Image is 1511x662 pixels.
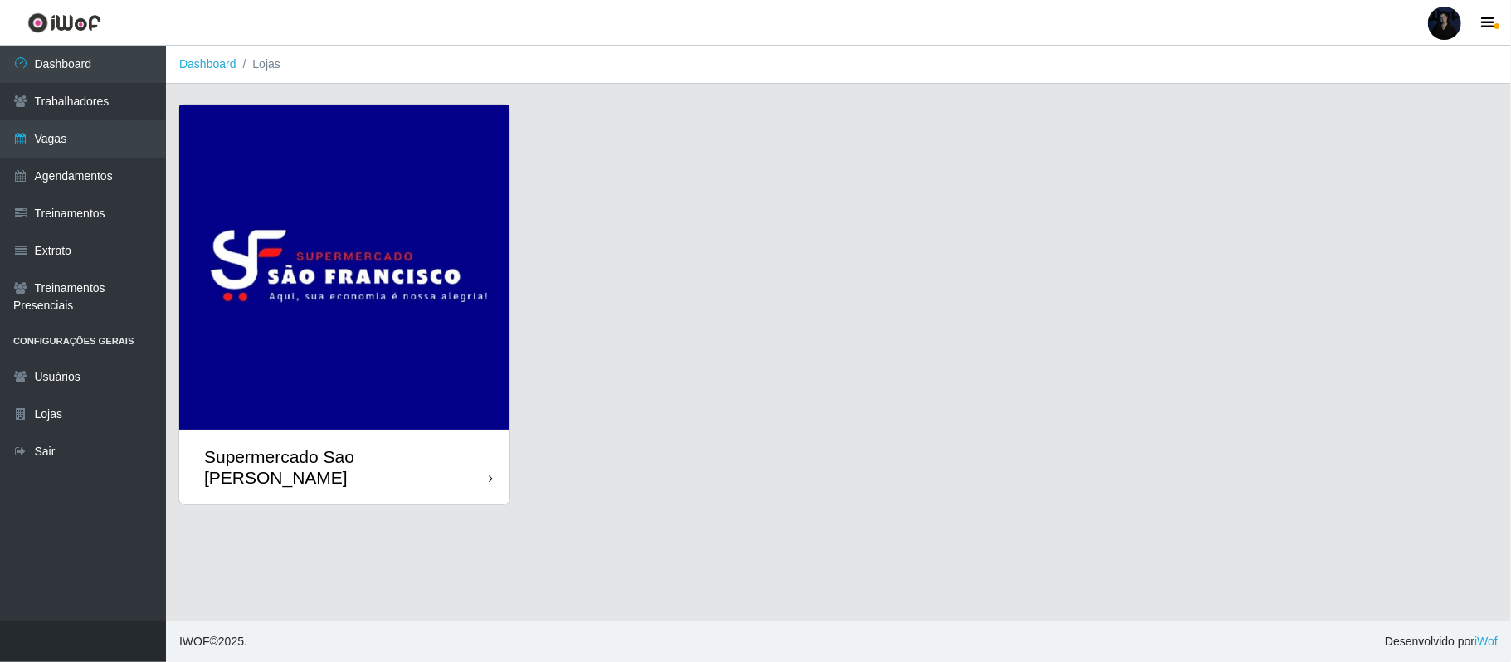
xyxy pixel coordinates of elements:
[27,12,101,33] img: CoreUI Logo
[236,56,280,73] li: Lojas
[1385,633,1498,650] span: Desenvolvido por
[179,633,247,650] span: © 2025 .
[179,57,236,71] a: Dashboard
[1474,635,1498,648] a: iWof
[204,446,489,488] div: Supermercado Sao [PERSON_NAME]
[179,635,210,648] span: IWOF
[179,105,509,504] a: Supermercado Sao [PERSON_NAME]
[166,46,1511,84] nav: breadcrumb
[179,105,509,430] img: cardImg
